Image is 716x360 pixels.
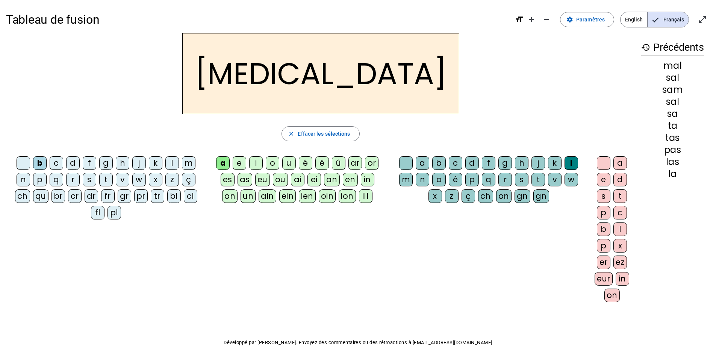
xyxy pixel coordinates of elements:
div: sam [641,85,704,94]
div: z [165,173,179,186]
div: qu [33,189,48,203]
mat-icon: format_size [515,15,524,24]
div: er [597,256,610,269]
div: z [445,189,459,203]
div: br [51,189,65,203]
div: b [432,156,446,170]
div: m [399,173,413,186]
div: g [99,156,113,170]
div: sal [641,73,704,82]
div: s [515,173,528,186]
div: fl [91,206,104,219]
div: k [548,156,562,170]
button: Paramètres [560,12,614,27]
button: Diminuer la taille de la police [539,12,554,27]
div: a [613,156,627,170]
div: û [332,156,345,170]
span: Français [648,12,689,27]
div: gn [533,189,549,203]
div: o [432,173,446,186]
div: h [116,156,129,170]
div: bl [167,189,181,203]
div: ç [462,189,475,203]
div: r [498,173,512,186]
mat-button-toggle-group: Language selection [620,12,689,27]
div: in [616,272,629,286]
div: x [149,173,162,186]
div: e [233,156,246,170]
div: in [361,173,374,186]
div: w [565,173,578,186]
div: j [531,156,545,170]
p: Développé par [PERSON_NAME]. Envoyez des commentaires ou des rétroactions à [EMAIL_ADDRESS][DOMAI... [6,338,710,347]
span: English [621,12,647,27]
div: é [449,173,462,186]
div: n [17,173,30,186]
div: eur [595,272,613,286]
div: t [99,173,113,186]
div: oin [319,189,336,203]
div: ar [348,156,362,170]
div: las [641,157,704,166]
div: dr [85,189,98,203]
div: v [548,173,562,186]
div: ez [613,256,627,269]
div: ain [259,189,276,203]
div: gn [515,189,530,203]
div: ch [478,189,493,203]
button: Entrer en plein écran [695,12,710,27]
div: l [613,222,627,236]
mat-icon: remove [542,15,551,24]
div: mal [641,61,704,70]
div: pl [107,206,121,219]
div: a [416,156,429,170]
div: s [83,173,96,186]
div: or [365,156,378,170]
div: c [50,156,63,170]
div: u [282,156,296,170]
div: cl [184,189,197,203]
div: x [428,189,442,203]
div: p [597,239,610,253]
div: t [613,189,627,203]
mat-icon: close [288,130,295,137]
mat-icon: open_in_full [698,15,707,24]
div: sa [641,109,704,118]
button: Augmenter la taille de la police [524,12,539,27]
div: fr [101,189,115,203]
div: pas [641,145,704,154]
div: ê [315,156,329,170]
div: tas [641,133,704,142]
div: s [597,189,610,203]
div: ei [307,173,321,186]
div: g [498,156,512,170]
div: l [565,156,578,170]
div: i [249,156,263,170]
div: ch [15,189,30,203]
div: f [482,156,495,170]
div: es [221,173,235,186]
div: eu [255,173,270,186]
div: ou [273,173,288,186]
div: as [238,173,252,186]
mat-icon: history [641,43,650,52]
div: ta [641,121,704,130]
mat-icon: add [527,15,536,24]
div: la [641,169,704,178]
button: Effacer les sélections [282,126,359,141]
div: ai [291,173,304,186]
h2: [MEDICAL_DATA] [182,33,459,114]
div: p [33,173,47,186]
div: e [597,173,610,186]
div: r [66,173,80,186]
div: b [33,156,47,170]
h1: Tableau de fusion [6,8,509,32]
div: on [496,189,512,203]
div: pr [134,189,148,203]
div: gr [118,189,131,203]
div: h [515,156,528,170]
div: é [299,156,312,170]
div: x [613,239,627,253]
div: d [613,173,627,186]
div: sal [641,97,704,106]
